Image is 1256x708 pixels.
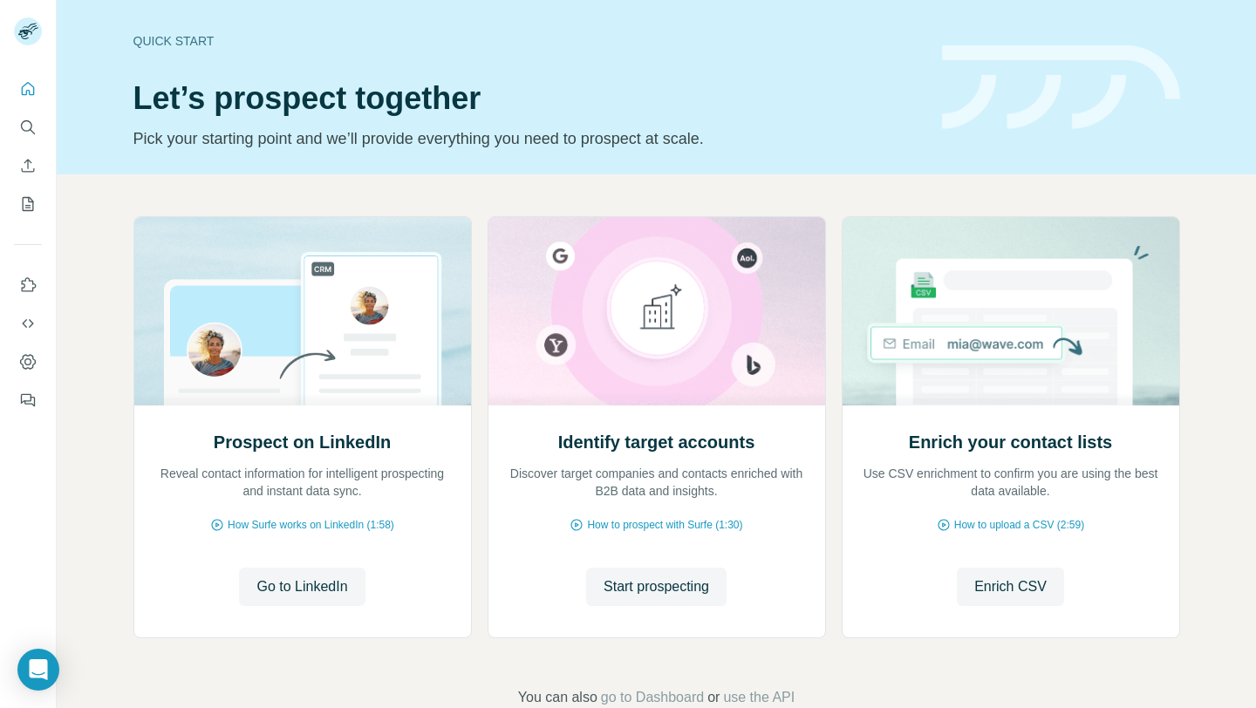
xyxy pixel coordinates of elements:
[587,517,742,533] span: How to prospect with Surfe (1:30)
[14,385,42,416] button: Feedback
[488,217,826,405] img: Identify target accounts
[133,217,472,405] img: Prospect on LinkedIn
[17,649,59,691] div: Open Intercom Messenger
[133,32,921,50] div: Quick start
[586,568,727,606] button: Start prospecting
[14,188,42,220] button: My lists
[604,576,709,597] span: Start prospecting
[909,430,1112,454] h2: Enrich your contact lists
[506,465,808,500] p: Discover target companies and contacts enriched with B2B data and insights.
[942,45,1180,130] img: banner
[14,308,42,339] button: Use Surfe API
[14,73,42,105] button: Quick start
[954,517,1084,533] span: How to upload a CSV (2:59)
[518,687,597,708] span: You can also
[707,687,720,708] span: or
[228,517,394,533] span: How Surfe works on LinkedIn (1:58)
[14,269,42,301] button: Use Surfe on LinkedIn
[152,465,454,500] p: Reveal contact information for intelligent prospecting and instant data sync.
[14,112,42,143] button: Search
[14,346,42,378] button: Dashboard
[974,576,1047,597] span: Enrich CSV
[239,568,365,606] button: Go to LinkedIn
[601,687,704,708] button: go to Dashboard
[558,430,755,454] h2: Identify target accounts
[256,576,347,597] span: Go to LinkedIn
[214,430,391,454] h2: Prospect on LinkedIn
[842,217,1180,405] img: Enrich your contact lists
[723,687,795,708] button: use the API
[133,126,921,151] p: Pick your starting point and we’ll provide everything you need to prospect at scale.
[860,465,1162,500] p: Use CSV enrichment to confirm you are using the best data available.
[14,150,42,181] button: Enrich CSV
[133,81,921,116] h1: Let’s prospect together
[957,568,1064,606] button: Enrich CSV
